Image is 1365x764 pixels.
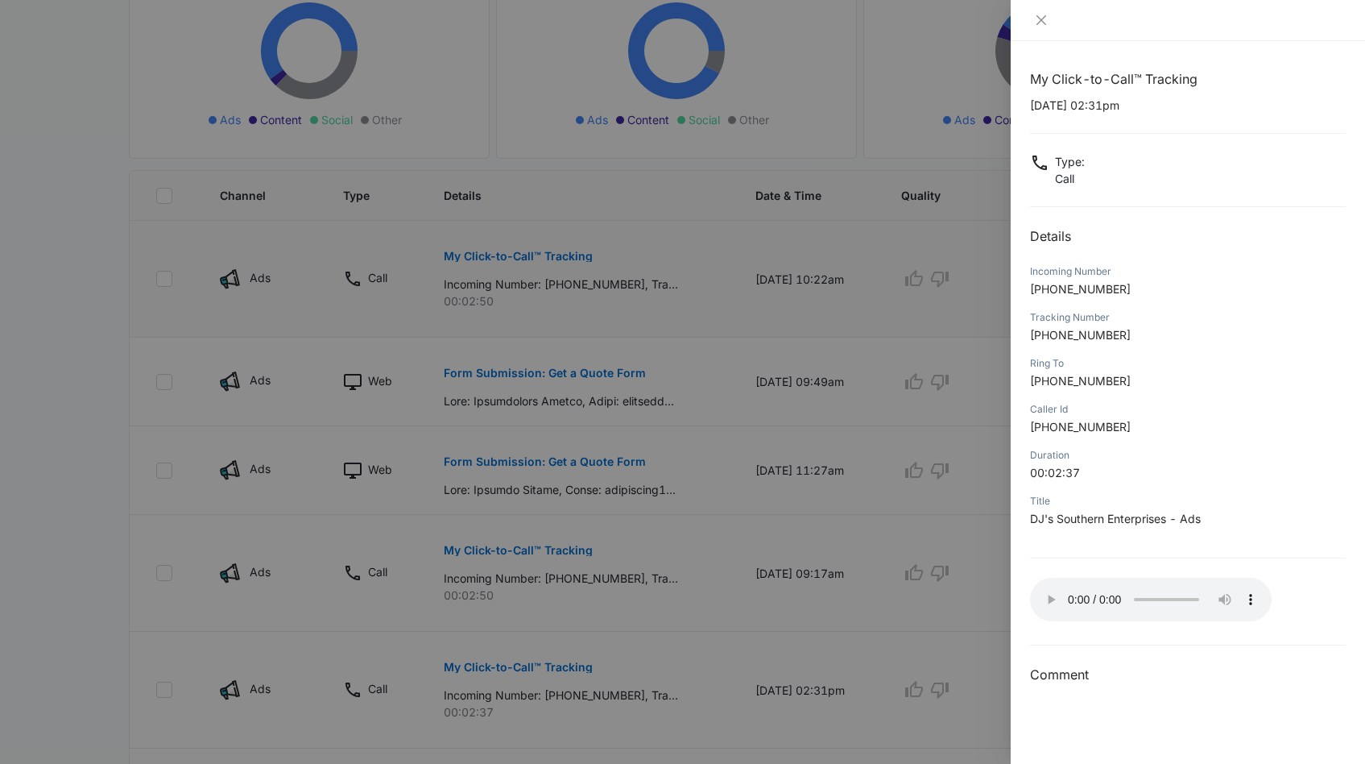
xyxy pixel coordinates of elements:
[1055,153,1085,170] p: Type :
[1055,170,1085,187] p: Call
[1030,665,1346,684] h3: Comment
[1030,69,1346,89] h1: My Click-to-Call™ Tracking
[1030,226,1346,246] h2: Details
[1030,578,1272,621] audio: Your browser does not support the audio tag.
[1030,494,1346,509] div: Title
[1030,448,1346,463] div: Duration
[1030,13,1053,27] button: Close
[1035,14,1048,27] span: close
[1030,466,1080,480] span: 00:02:37
[1030,97,1346,114] p: [DATE] 02:31pm
[1030,282,1131,296] span: [PHONE_NUMBER]
[1030,374,1131,388] span: [PHONE_NUMBER]
[1030,512,1201,525] span: DJ's Southern Enterprises - Ads
[1030,328,1131,342] span: [PHONE_NUMBER]
[1030,420,1131,434] span: [PHONE_NUMBER]
[1030,356,1346,371] div: Ring To
[1030,310,1346,325] div: Tracking Number
[1030,402,1346,417] div: Caller Id
[1030,264,1346,279] div: Incoming Number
